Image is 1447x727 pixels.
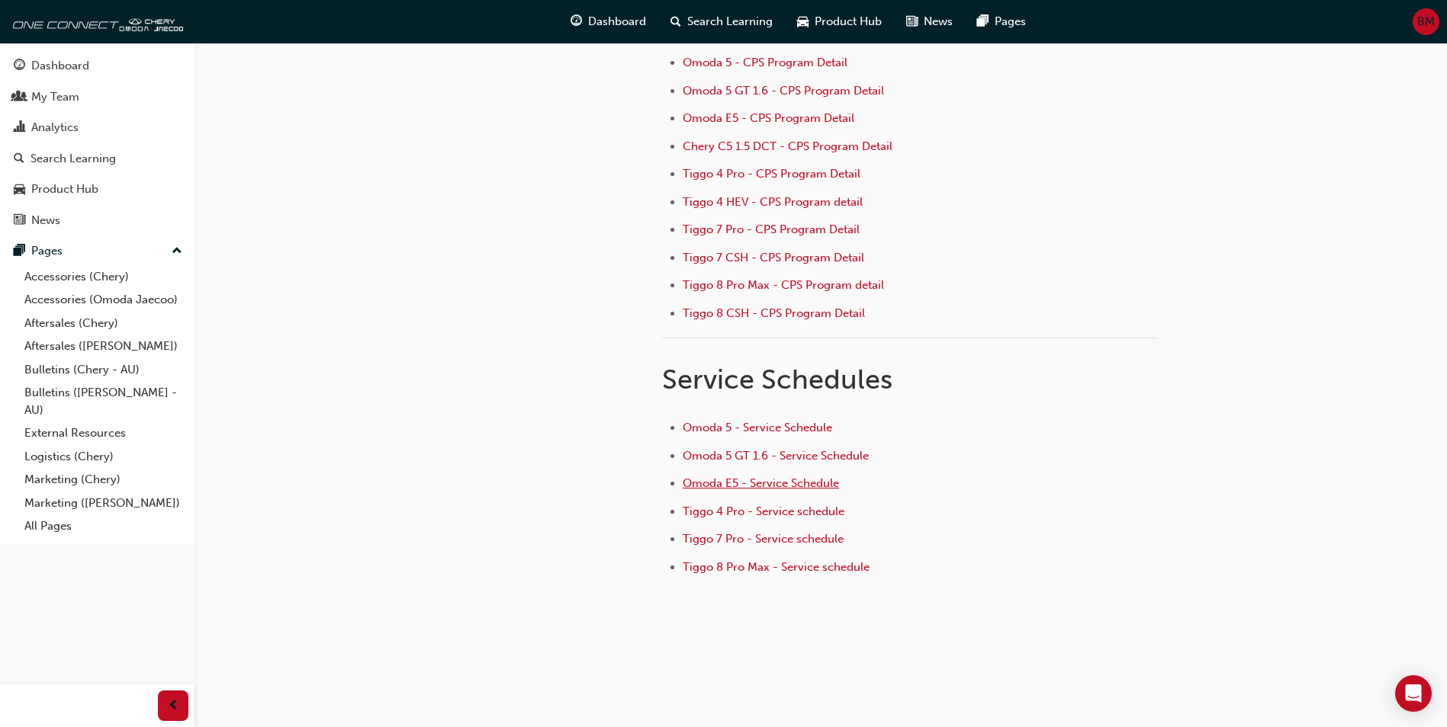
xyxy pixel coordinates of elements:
[8,6,183,37] img: oneconnect
[683,504,844,518] a: Tiggo 4 Pro - Service schedule
[683,167,860,181] a: Tiggo 4 Pro - CPS Program Detail
[31,119,79,136] div: Analytics
[14,59,25,73] span: guage-icon
[683,223,860,236] a: Tiggo 7 Pro - CPS Program Detail
[6,207,188,235] a: News
[658,6,785,37] a: search-iconSearch Learning
[31,242,63,260] div: Pages
[18,288,188,312] a: Accessories (Omoda Jaecoo)
[18,358,188,382] a: Bulletins (Chery - AU)
[683,139,892,153] a: Chery C5 1.5 DCT - CPS Program Detail
[1413,8,1439,35] button: BM
[6,237,188,265] button: Pages
[683,195,863,209] a: Tiggo 4 HEV - CPS Program detail
[18,514,188,538] a: All Pages
[683,251,864,264] a: Tiggo 7 CSH - CPS Program Detail
[785,6,894,37] a: car-iconProduct Hub
[683,532,844,546] a: Tiggo 7 Pro - Service schedule
[670,12,681,31] span: search-icon
[588,13,646,30] span: Dashboard
[906,12,918,31] span: news-icon
[662,363,892,396] span: Service Schedules
[18,445,188,469] a: Logistics (Chery)
[6,49,188,237] button: DashboardMy TeamAnalyticsSearch LearningProduct HubNews
[683,449,869,463] a: Omoda 5 GT 1.6 - Service Schedule
[14,91,25,104] span: people-icon
[797,12,809,31] span: car-icon
[815,13,882,30] span: Product Hub
[1417,13,1435,30] span: BM
[571,12,582,31] span: guage-icon
[14,214,25,228] span: news-icon
[965,6,1038,37] a: pages-iconPages
[18,335,188,358] a: Aftersales ([PERSON_NAME])
[18,265,188,289] a: Accessories (Chery)
[6,175,188,203] a: Product Hub
[14,245,25,258] span: pages-icon
[18,468,188,492] a: Marketing (Chery)
[31,150,116,168] div: Search Learning
[31,57,89,75] div: Dashboard
[683,306,865,320] a: Tiggo 8 CSH - CPS Program Detail
[6,83,188,111] a: My Team
[6,52,188,80] a: Dashboard
[31,212,60,229] div: News
[18,381,188,421] a: Bulletins ([PERSON_NAME] - AU)
[683,111,854,125] a: Omoda E5 - CPS Program Detail
[558,6,658,37] a: guage-iconDashboard
[18,492,188,515] a: Marketing ([PERSON_NAME])
[894,6,965,37] a: news-iconNews
[683,476,839,490] a: Omoda E5 - Service Schedule
[14,121,25,135] span: chart-icon
[683,56,847,69] a: Omoda 5 - CPS Program Detail
[687,13,773,30] span: Search Learning
[18,421,188,445] a: External Resources
[683,421,832,434] a: Omoda 5 - Service Schedule
[683,84,884,98] a: Omoda 5 GT 1.6 - CPS Program Detail
[924,13,953,30] span: News
[6,114,188,142] a: Analytics
[168,697,179,716] span: prev-icon
[172,242,182,261] span: up-icon
[14,183,25,197] span: car-icon
[31,88,79,106] div: My Team
[995,13,1026,30] span: Pages
[683,278,884,292] a: Tiggo 8 Pro Max - CPS Program detail
[683,560,870,574] a: Tiggo 8 Pro Max - Service schedule
[31,181,98,198] div: Product Hub
[977,12,989,31] span: pages-icon
[18,312,188,335] a: Aftersales (Chery)
[6,145,188,173] a: Search Learning
[1395,675,1432,712] div: Open Intercom Messenger
[14,152,24,166] span: search-icon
